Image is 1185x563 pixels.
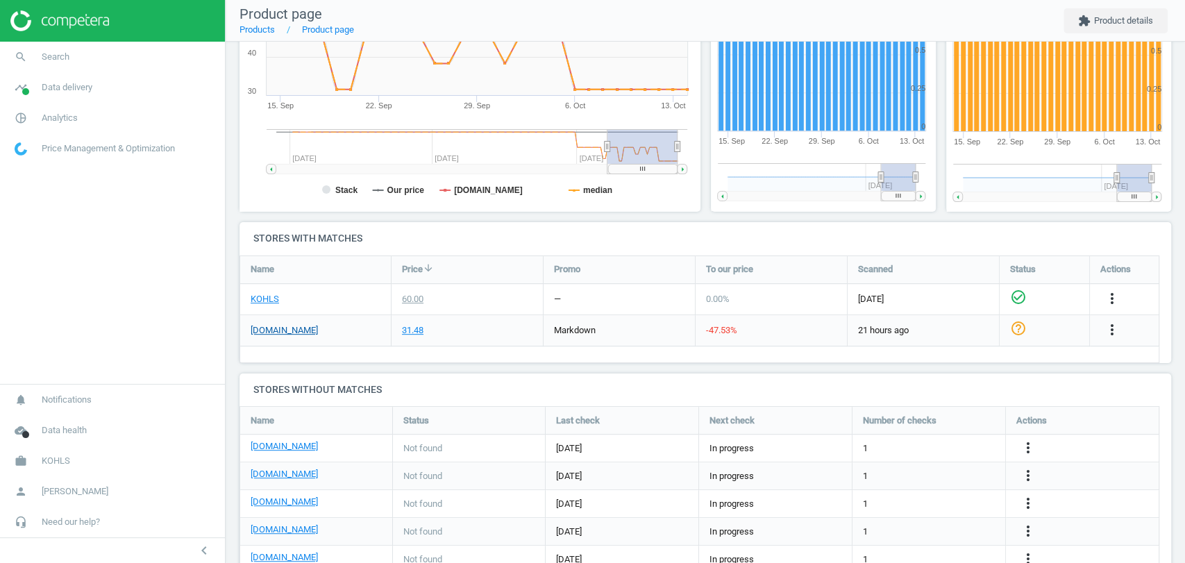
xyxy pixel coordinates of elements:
[239,373,1171,406] h4: Stores without matches
[900,137,924,146] tspan: 13. Oct
[863,470,868,482] span: 1
[251,496,318,508] a: [DOMAIN_NAME]
[556,526,688,538] span: [DATE]
[915,47,925,55] text: 0.5
[554,325,596,335] span: markdown
[1020,467,1036,484] i: more_vert
[403,414,429,427] span: Status
[42,112,78,124] span: Analytics
[863,442,868,455] span: 1
[403,442,442,455] span: Not found
[1044,137,1070,146] tspan: 29. Sep
[709,442,754,455] span: In progress
[997,137,1023,146] tspan: 22. Sep
[709,414,755,427] span: Next check
[251,293,279,305] a: KOHLS
[709,470,754,482] span: In progress
[267,101,294,110] tspan: 15. Sep
[1010,263,1036,276] span: Status
[403,526,442,538] span: Not found
[661,101,685,110] tspan: 13. Oct
[387,185,424,195] tspan: Our price
[858,324,989,337] span: 21 hours ago
[556,442,688,455] span: [DATE]
[10,10,109,31] img: ajHJNr6hYgQAAAAASUVORK5CYII=
[921,123,925,131] text: 0
[402,293,423,305] div: 60.00
[239,24,275,35] a: Products
[251,263,274,276] span: Name
[1135,137,1159,146] tspan: 13. Oct
[1104,290,1120,308] button: more_vert
[709,498,754,510] span: In progress
[1094,137,1114,146] tspan: 6. Oct
[187,541,221,560] button: chevron_left
[554,263,580,276] span: Promo
[1104,321,1120,339] button: more_vert
[42,394,92,406] span: Notifications
[8,417,34,444] i: cloud_done
[706,325,737,335] span: -47.53 %
[565,101,585,110] tspan: 6. Oct
[403,470,442,482] span: Not found
[1020,439,1036,457] button: more_vert
[8,478,34,505] i: person
[248,49,256,57] text: 40
[464,101,490,110] tspan: 29. Sep
[8,105,34,131] i: pie_chart_outlined
[42,81,92,94] span: Data delivery
[42,516,100,528] span: Need our help?
[251,324,318,337] a: [DOMAIN_NAME]
[196,542,212,559] i: chevron_left
[42,142,175,155] span: Price Management & Optimization
[706,263,753,276] span: To our price
[1020,495,1036,512] i: more_vert
[8,44,34,70] i: search
[762,137,788,146] tspan: 22. Sep
[42,485,108,498] span: [PERSON_NAME]
[911,85,925,93] text: 0.25
[863,526,868,538] span: 1
[1020,439,1036,456] i: more_vert
[302,24,354,35] a: Product page
[251,468,318,480] a: [DOMAIN_NAME]
[1157,123,1161,131] text: 0
[402,263,423,276] span: Price
[556,498,688,510] span: [DATE]
[583,185,612,195] tspan: median
[239,6,322,22] span: Product page
[423,262,434,274] i: arrow_downward
[556,470,688,482] span: [DATE]
[1104,321,1120,338] i: more_vert
[1104,290,1120,307] i: more_vert
[1010,289,1027,305] i: check_circle_outline
[809,137,835,146] tspan: 29. Sep
[15,142,27,156] img: wGWNvw8QSZomAAAAABJRU5ErkJggg==
[863,414,936,427] span: Number of checks
[1150,47,1161,55] text: 0.5
[8,509,34,535] i: headset_mic
[1020,467,1036,485] button: more_vert
[251,440,318,453] a: [DOMAIN_NAME]
[239,222,1171,255] h4: Stores with matches
[863,498,868,510] span: 1
[1020,523,1036,541] button: more_vert
[251,523,318,536] a: [DOMAIN_NAME]
[42,51,69,63] span: Search
[1078,15,1091,27] i: extension
[554,293,561,305] div: —
[8,74,34,101] i: timeline
[706,294,730,304] span: 0.00 %
[402,324,423,337] div: 31.48
[248,87,256,95] text: 30
[556,414,600,427] span: Last check
[251,414,274,427] span: Name
[42,455,70,467] span: KOHLS
[1146,85,1161,93] text: 0.25
[1064,8,1168,33] button: extensionProduct details
[335,185,358,195] tspan: Stack
[8,387,34,413] i: notifications
[858,293,989,305] span: [DATE]
[859,137,879,146] tspan: 6. Oct
[954,137,980,146] tspan: 15. Sep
